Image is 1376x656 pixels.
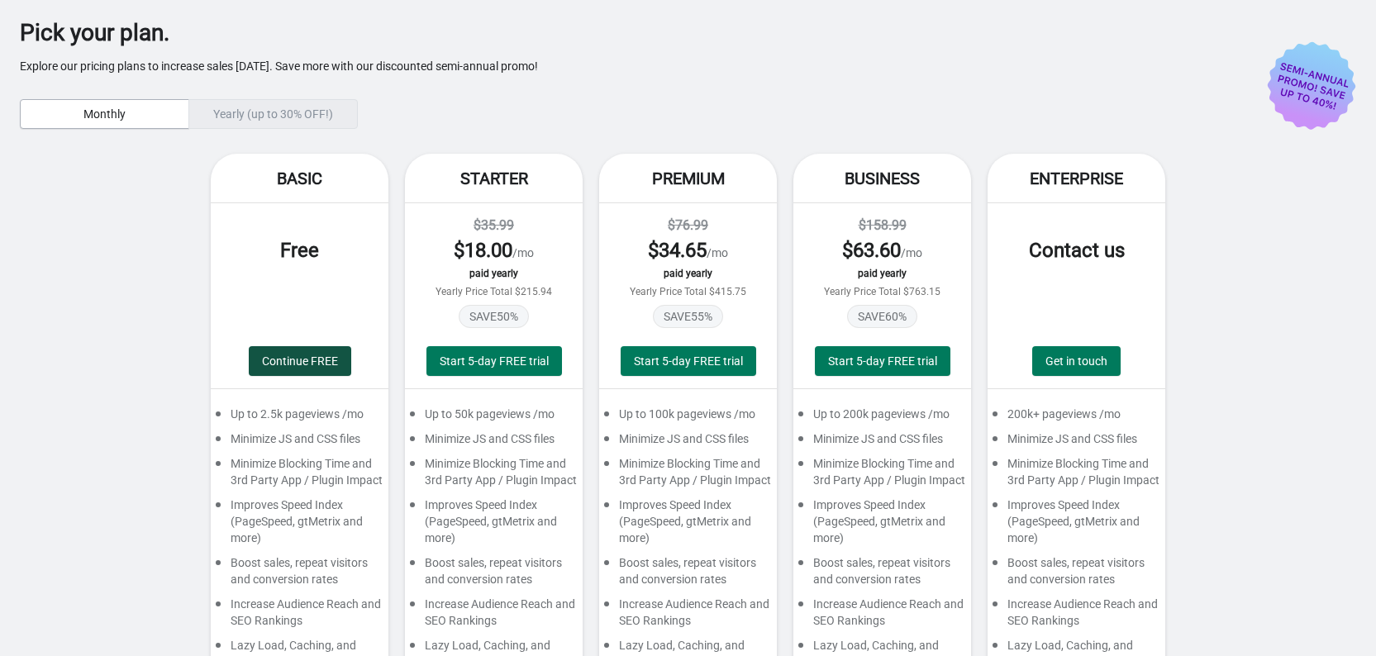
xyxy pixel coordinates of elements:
div: paid yearly [810,268,955,279]
div: Boost sales, repeat visitors and conversion rates [405,554,583,596]
div: /mo [421,237,566,264]
div: $35.99 [421,216,566,235]
div: Premium [599,154,777,203]
div: Improves Speed Index (PageSpeed, gtMetrix and more) [599,497,777,554]
span: $ 18.00 [454,239,512,262]
span: Start 5-day FREE trial [440,354,549,368]
a: Get in touch [1032,346,1121,376]
div: Basic [211,154,388,203]
span: $ 63.60 [842,239,901,262]
div: Minimize Blocking Time and 3rd Party App / Plugin Impact [988,455,1165,497]
div: Improves Speed Index (PageSpeed, gtMetrix and more) [988,497,1165,554]
span: Contact us [1029,239,1125,262]
div: Yearly Price Total $763.15 [810,286,955,297]
div: Minimize Blocking Time and 3rd Party App / Plugin Impact [211,455,388,497]
div: Minimize JS and CSS files [988,430,1165,455]
div: Boost sales, repeat visitors and conversion rates [599,554,777,596]
div: paid yearly [421,268,566,279]
button: Monthly [20,99,189,129]
button: Start 5-day FREE trial [426,346,562,376]
div: Minimize JS and CSS files [599,430,777,455]
img: price-promo-badge-d5c1d69d.svg [1267,41,1356,131]
div: Up to 50k pageviews /mo [405,406,583,430]
div: Boost sales, repeat visitors and conversion rates [793,554,971,596]
div: Business [793,154,971,203]
div: Minimize Blocking Time and 3rd Party App / Plugin Impact [793,455,971,497]
div: Minimize JS and CSS files [405,430,583,455]
div: Yearly Price Total $215.94 [421,286,566,297]
div: Improves Speed Index (PageSpeed, gtMetrix and more) [211,497,388,554]
button: Continue FREE [249,346,351,376]
p: Explore our pricing plans to increase sales [DATE]. Save more with our discounted semi-annual promo! [20,58,1307,74]
div: Minimize JS and CSS files [793,430,971,455]
span: SAVE 60 % [847,305,917,328]
div: Increase Audience Reach and SEO Rankings [405,596,583,637]
button: Start 5-day FREE trial [815,346,950,376]
div: Up to 2.5k pageviews /mo [211,406,388,430]
div: Starter [405,154,583,203]
div: Enterprise [988,154,1165,203]
div: Increase Audience Reach and SEO Rankings [211,596,388,637]
div: /mo [616,237,760,264]
span: Continue FREE [262,354,338,368]
div: Boost sales, repeat visitors and conversion rates [211,554,388,596]
div: Up to 200k pageviews /mo [793,406,971,430]
div: Boost sales, repeat visitors and conversion rates [988,554,1165,596]
div: $76.99 [616,216,760,235]
span: SAVE 55 % [653,305,723,328]
div: Improves Speed Index (PageSpeed, gtMetrix and more) [793,497,971,554]
div: Yearly Price Total $415.75 [616,286,760,297]
span: Start 5-day FREE trial [634,354,743,368]
span: Get in touch [1045,354,1107,368]
div: Minimize Blocking Time and 3rd Party App / Plugin Impact [405,455,583,497]
button: Start 5-day FREE trial [621,346,756,376]
div: Minimize Blocking Time and 3rd Party App / Plugin Impact [599,455,777,497]
span: $ 34.65 [648,239,707,262]
span: Free [280,239,319,262]
span: Monthly [83,107,126,121]
div: /mo [810,237,955,264]
div: 200k+ pageviews /mo [988,406,1165,430]
div: Increase Audience Reach and SEO Rankings [988,596,1165,637]
div: Minimize JS and CSS files [211,430,388,455]
div: $158.99 [810,216,955,235]
span: Start 5-day FREE trial [828,354,937,368]
div: Pick your plan. [20,25,1307,41]
div: Up to 100k pageviews /mo [599,406,777,430]
div: Increase Audience Reach and SEO Rankings [599,596,777,637]
div: Increase Audience Reach and SEO Rankings [793,596,971,637]
div: Improves Speed Index (PageSpeed, gtMetrix and more) [405,497,583,554]
span: SAVE 50 % [459,305,529,328]
div: paid yearly [616,268,760,279]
